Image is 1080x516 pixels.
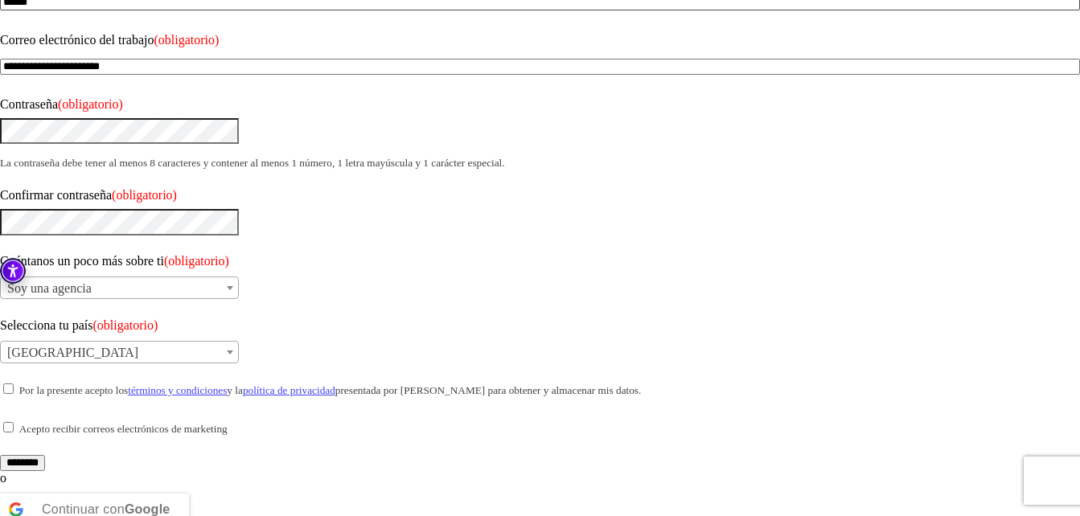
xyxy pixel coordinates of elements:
b: Google [125,502,170,516]
span: (obligatorio) [164,254,229,268]
span: (obligatorio) [58,97,123,111]
span: Colombia [1,342,238,364]
span: I am an agency [1,277,238,300]
a: política de privacidad [243,384,335,396]
small: Acepto recibir correos electrónicos de marketing [19,423,228,435]
small: Por la presente acepto los y la presentada por [PERSON_NAME] para obtener y almacenar mis datos. [19,384,642,396]
input: Acepto recibir correos electrónicos de marketing [3,422,14,432]
a: términos y condiciones [128,384,227,396]
span: (obligatorio) [93,318,158,332]
input: Por la presente acepto lostérminos y condicionesy lapolítica de privacidadpresentada por [PERSON_... [3,383,14,394]
span: (obligatorio) [112,188,177,202]
span: (obligatorio) [154,33,219,47]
